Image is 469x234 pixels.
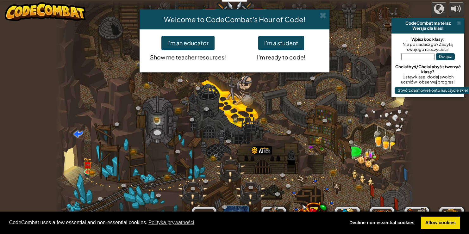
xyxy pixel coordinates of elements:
[161,36,215,50] button: I'm an educator
[9,218,340,227] span: CodeCombat uses a few essential and non-essential cookies.
[144,14,325,24] h4: Welcome to CodeCombat's Hour of Code!
[147,218,195,227] a: learn more about cookies
[146,50,230,62] p: Show me teacher resources!
[421,217,460,229] a: allow cookies
[258,36,304,50] button: I'm a student
[239,50,323,62] p: I'm ready to code!
[345,217,419,229] a: deny cookies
